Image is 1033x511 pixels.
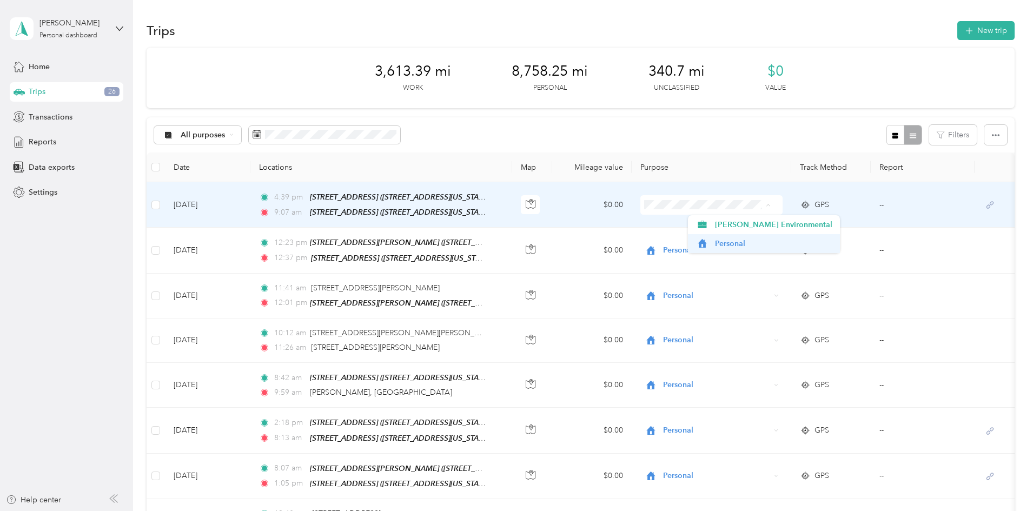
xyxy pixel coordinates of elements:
td: -- [871,454,975,499]
div: Personal dashboard [39,32,97,39]
span: [STREET_ADDRESS] ([STREET_ADDRESS][US_STATE]) [310,418,491,427]
td: [DATE] [165,454,250,499]
span: 11:26 am [274,342,306,354]
span: 8:42 am [274,372,305,384]
td: -- [871,363,975,408]
span: $0 [767,63,784,80]
span: GPS [815,379,829,391]
span: 2:18 pm [274,417,305,429]
td: $0.00 [552,228,632,273]
button: Filters [929,125,977,145]
span: Personal [663,424,770,436]
span: GPS [815,470,829,482]
span: Trips [29,86,45,97]
p: Value [765,83,786,93]
p: Work [403,83,423,93]
span: [STREET_ADDRESS][PERSON_NAME] ([STREET_ADDRESS][PERSON_NAME][US_STATE]) [310,464,613,473]
span: [STREET_ADDRESS] ([STREET_ADDRESS][US_STATE]) [310,193,491,202]
span: All purposes [181,131,226,139]
td: [DATE] [165,182,250,228]
span: Reports [29,136,56,148]
span: [STREET_ADDRESS] ([STREET_ADDRESS][US_STATE]) [310,434,491,443]
td: $0.00 [552,363,632,408]
td: -- [871,182,975,228]
span: GPS [815,334,829,346]
span: 9:07 am [274,207,305,218]
th: Purpose [632,152,791,182]
span: Personal [663,334,770,346]
span: Settings [29,187,57,198]
td: [DATE] [165,274,250,318]
span: [STREET_ADDRESS] ([STREET_ADDRESS][US_STATE]) [311,254,492,263]
td: $0.00 [552,182,632,228]
span: Personal [663,244,770,256]
span: 11:41 am [274,282,306,294]
td: [DATE] [165,318,250,363]
span: Transactions [29,111,72,123]
span: GPS [815,424,829,436]
td: [DATE] [165,408,250,453]
button: New trip [957,21,1015,40]
th: Mileage value [552,152,632,182]
th: Report [871,152,975,182]
td: $0.00 [552,318,632,363]
th: Track Method [791,152,871,182]
span: [PERSON_NAME], [GEOGRAPHIC_DATA] [310,388,452,397]
span: GPS [815,290,829,302]
h1: Trips [147,25,175,36]
span: 8:07 am [274,462,305,474]
span: 10:12 am [274,327,305,339]
span: Personal [663,379,770,391]
span: [STREET_ADDRESS] ([STREET_ADDRESS][US_STATE]) [310,373,491,382]
span: Personal [715,238,832,249]
td: [DATE] [165,363,250,408]
td: $0.00 [552,454,632,499]
span: 8:13 am [274,432,305,444]
td: -- [871,274,975,318]
span: 3,613.39 mi [375,63,451,80]
td: -- [871,228,975,273]
span: [STREET_ADDRESS][PERSON_NAME] [311,343,440,352]
span: 12:23 pm [274,237,305,249]
span: 1:05 pm [274,477,305,489]
td: $0.00 [552,408,632,453]
td: -- [871,318,975,363]
span: 8,758.25 mi [512,63,588,80]
p: Personal [533,83,567,93]
td: [DATE] [165,228,250,273]
th: Date [165,152,250,182]
span: Home [29,61,50,72]
th: Map [512,152,552,182]
p: Unclassified [654,83,699,93]
td: $0.00 [552,274,632,318]
span: [STREET_ADDRESS][PERSON_NAME] ([STREET_ADDRESS][PERSON_NAME][US_STATE]) [310,238,613,247]
span: [STREET_ADDRESS][PERSON_NAME] ([STREET_ADDRESS][PERSON_NAME][US_STATE]) [310,298,613,308]
span: 9:59 am [274,387,305,399]
span: Personal [663,290,770,302]
div: [PERSON_NAME] [39,17,107,29]
iframe: Everlance-gr Chat Button Frame [972,450,1033,511]
span: [PERSON_NAME] Environmental [715,219,832,230]
span: GPS [815,199,829,211]
th: Locations [250,152,512,182]
span: 12:01 pm [274,297,305,309]
span: 340.7 mi [648,63,705,80]
span: 26 [104,87,120,97]
span: Personal [663,470,770,482]
span: [STREET_ADDRESS][PERSON_NAME] [311,283,440,293]
td: -- [871,408,975,453]
span: Data exports [29,162,75,173]
span: [STREET_ADDRESS][PERSON_NAME][PERSON_NAME] [310,328,499,337]
button: Help center [6,494,61,506]
span: [STREET_ADDRESS] ([STREET_ADDRESS][US_STATE]) [310,479,491,488]
span: [STREET_ADDRESS] ([STREET_ADDRESS][US_STATE]) [310,208,491,217]
span: 4:39 pm [274,191,305,203]
span: 12:37 pm [274,252,306,264]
